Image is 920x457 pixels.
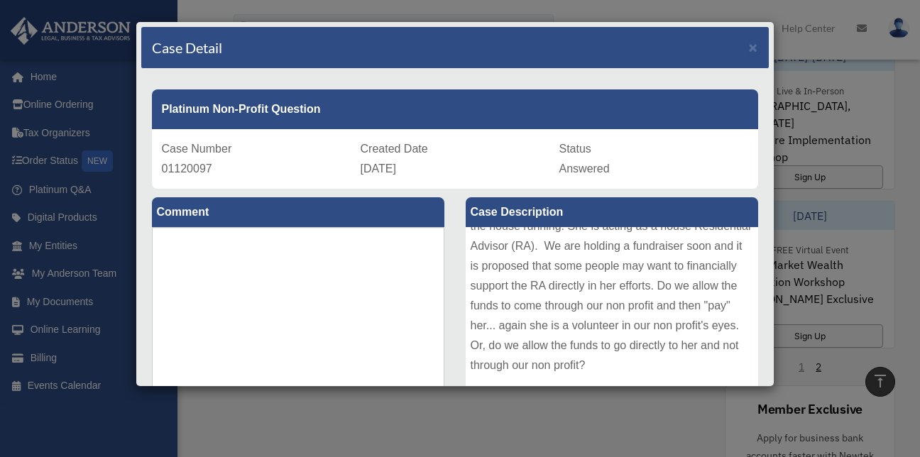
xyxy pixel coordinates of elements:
button: Close [749,40,758,55]
label: Comment [152,197,444,227]
span: × [749,39,758,55]
span: Answered [559,163,610,175]
div: Platinum Non-Profit Question [152,89,758,129]
span: Case Number [162,143,232,155]
div: If money is donated to our nonprofit for the purpose of supporting a volunteer's efforts, how do ... [466,227,758,440]
h4: Case Detail [152,38,222,57]
span: [DATE] [361,163,396,175]
span: Status [559,143,591,155]
span: Created Date [361,143,428,155]
label: Case Description [466,197,758,227]
span: 01120097 [162,163,212,175]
